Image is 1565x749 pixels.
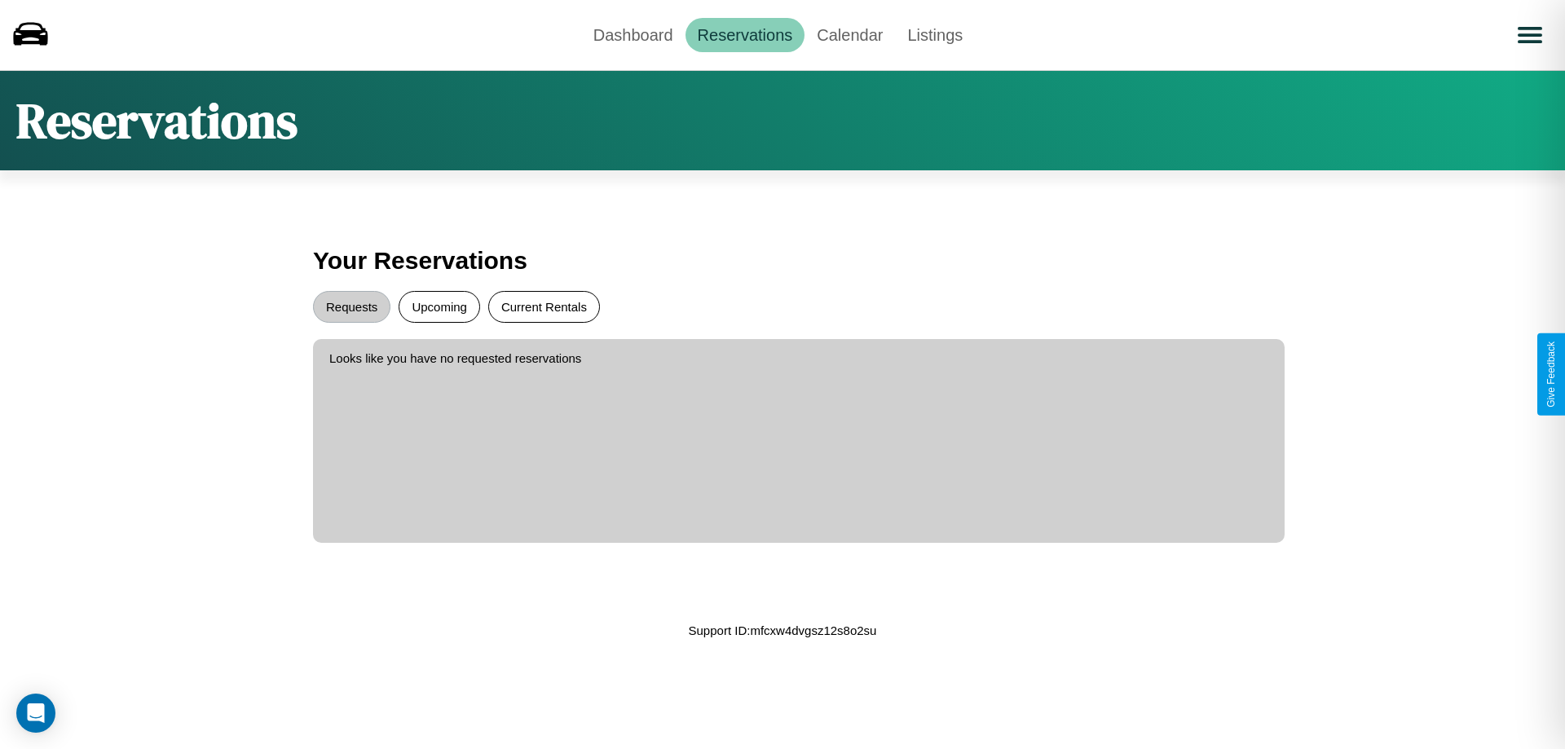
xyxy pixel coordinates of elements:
[1507,12,1553,58] button: Open menu
[895,18,975,52] a: Listings
[805,18,895,52] a: Calendar
[1545,341,1557,408] div: Give Feedback
[686,18,805,52] a: Reservations
[399,291,480,323] button: Upcoming
[689,619,877,641] p: Support ID: mfcxw4dvgsz12s8o2su
[329,347,1268,369] p: Looks like you have no requested reservations
[313,239,1252,283] h3: Your Reservations
[16,87,298,154] h1: Reservations
[581,18,686,52] a: Dashboard
[313,291,390,323] button: Requests
[16,694,55,733] div: Open Intercom Messenger
[488,291,600,323] button: Current Rentals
